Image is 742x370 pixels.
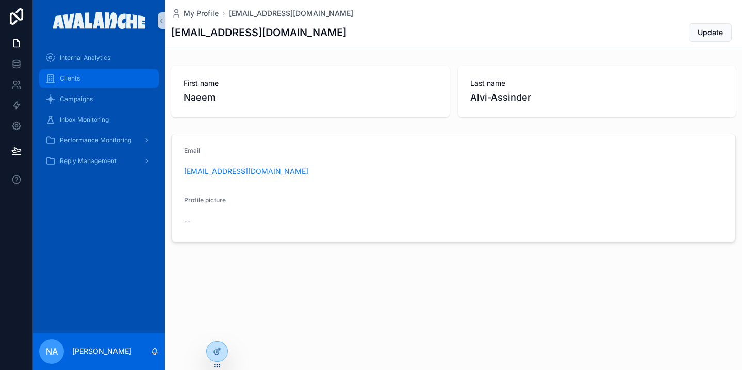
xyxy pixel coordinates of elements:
img: App logo [53,12,146,29]
span: -- [184,216,190,226]
a: [EMAIL_ADDRESS][DOMAIN_NAME] [184,166,308,176]
span: Clients [60,74,80,83]
span: Inbox Monitoring [60,116,109,124]
a: My Profile [171,8,219,19]
span: My Profile [184,8,219,19]
h1: [EMAIL_ADDRESS][DOMAIN_NAME] [171,25,347,40]
span: Reply Management [60,157,117,165]
span: Last name [470,78,724,88]
span: First name [184,78,437,88]
a: Reply Management [39,152,159,170]
span: Alvi-Assinder [470,90,724,105]
a: Clients [39,69,159,88]
span: Email [184,147,200,154]
span: Naeem [184,90,437,105]
a: [EMAIL_ADDRESS][DOMAIN_NAME] [229,8,353,19]
span: Campaigns [60,95,93,103]
span: Update [698,27,723,38]
span: Internal Analytics [60,54,110,62]
a: Campaigns [39,90,159,108]
p: [PERSON_NAME] [72,346,131,357]
span: NA [46,345,58,358]
a: Inbox Monitoring [39,110,159,129]
div: scrollable content [33,41,165,184]
a: Internal Analytics [39,49,159,67]
a: Performance Monitoring [39,131,159,150]
span: Performance Monitoring [60,136,131,144]
button: Update [689,23,732,42]
span: Profile picture [184,196,226,204]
